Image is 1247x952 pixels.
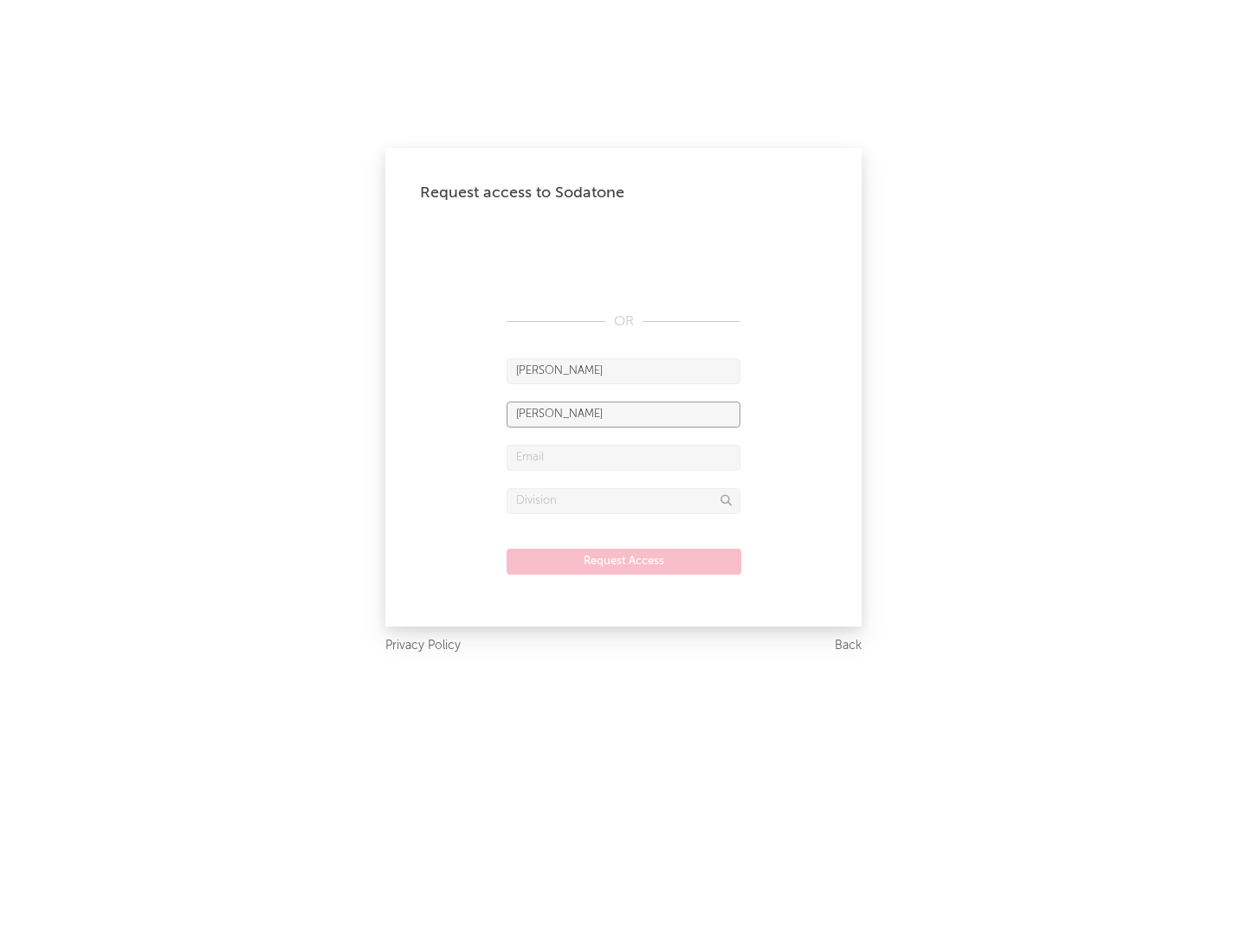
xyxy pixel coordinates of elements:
[507,488,740,514] input: Division
[835,635,862,657] a: Back
[507,312,740,332] div: OR
[507,549,741,575] button: Request Access
[385,635,461,657] a: Privacy Policy
[507,402,740,428] input: Last Name
[507,445,740,471] input: Email
[420,183,827,203] div: Request access to Sodatone
[507,358,740,384] input: First Name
